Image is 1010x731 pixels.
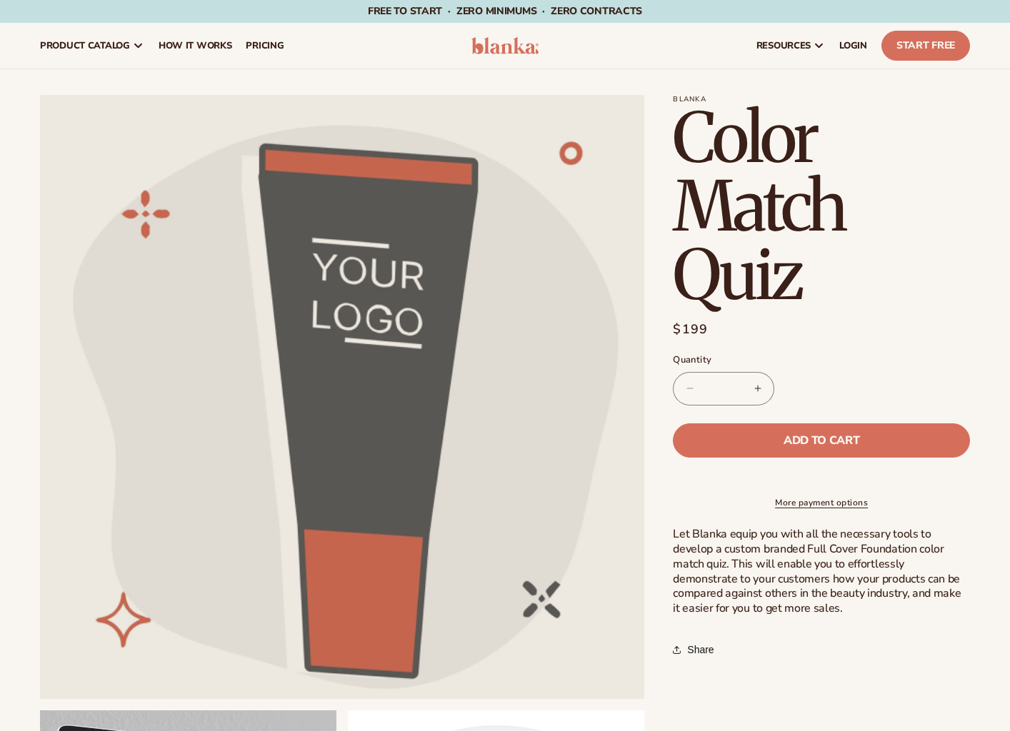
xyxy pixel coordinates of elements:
[40,40,130,51] span: product catalog
[839,40,867,51] span: LOGIN
[673,95,970,104] p: Blanka
[673,104,970,309] h1: Color Match Quiz
[832,23,874,69] a: LOGIN
[159,40,232,51] span: How It Works
[673,496,970,509] a: More payment options
[673,423,970,458] button: Add to cart
[368,4,642,18] span: Free to start · ZERO minimums · ZERO contracts
[784,435,859,446] span: Add to cart
[756,40,811,51] span: resources
[673,634,718,665] button: Share
[673,526,961,616] span: Let Blanka equip you with all the necessary tools to develop a custom branded Full Cover Foundati...
[749,23,832,69] a: resources
[673,353,970,368] label: Quantity
[239,23,291,69] a: pricing
[151,23,239,69] a: How It Works
[33,23,151,69] a: product catalog
[881,31,970,61] a: Start Free
[246,40,284,51] span: pricing
[471,37,539,54] img: logo
[673,320,708,339] span: $199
